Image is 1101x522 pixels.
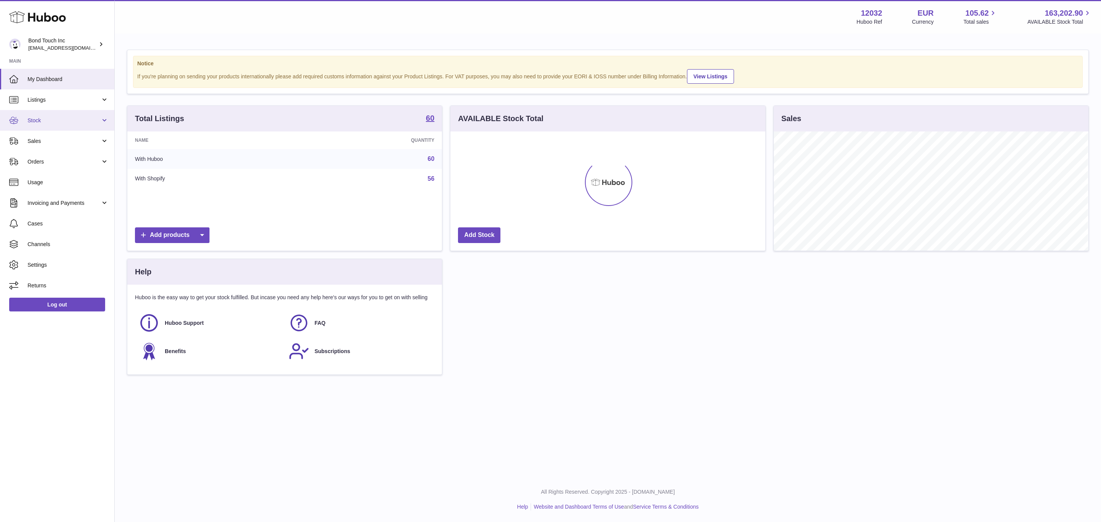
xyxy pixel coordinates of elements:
a: 60 [428,156,435,162]
a: 163,202.90 AVAILABLE Stock Total [1027,8,1092,26]
p: All Rights Reserved. Copyright 2025 - [DOMAIN_NAME] [121,488,1095,496]
h3: Help [135,267,151,277]
a: 105.62 Total sales [963,8,997,26]
span: Returns [28,282,109,289]
span: Usage [28,179,109,186]
span: Invoicing and Payments [28,199,101,207]
span: Total sales [963,18,997,26]
span: Listings [28,96,101,104]
div: Huboo Ref [857,18,882,26]
h3: Total Listings [135,113,184,124]
span: FAQ [315,319,326,327]
span: Benefits [165,348,186,355]
span: Subscriptions [315,348,350,355]
a: Service Terms & Conditions [633,504,699,510]
a: Subscriptions [289,341,431,362]
span: Stock [28,117,101,124]
li: and [531,503,698,511]
a: Help [517,504,528,510]
p: Huboo is the easy way to get your stock fulfilled. But incase you need any help here's our ways f... [135,294,434,301]
a: 60 [426,114,434,123]
div: Bond Touch Inc [28,37,97,52]
a: 56 [428,175,435,182]
a: Benefits [139,341,281,362]
div: Currency [912,18,934,26]
span: Sales [28,138,101,145]
span: [EMAIL_ADDRESS][DOMAIN_NAME] [28,45,112,51]
a: Website and Dashboard Terms of Use [534,504,624,510]
span: 163,202.90 [1045,8,1083,18]
h3: AVAILABLE Stock Total [458,113,543,124]
div: If you're planning on sending your products internationally please add required customs informati... [137,68,1078,84]
th: Name [127,131,297,149]
td: With Shopify [127,169,297,189]
a: Add products [135,227,209,243]
span: 105.62 [965,8,989,18]
h3: Sales [781,113,801,124]
a: FAQ [289,313,431,333]
span: AVAILABLE Stock Total [1027,18,1092,26]
th: Quantity [297,131,442,149]
strong: 60 [426,114,434,122]
a: Add Stock [458,227,500,243]
a: Huboo Support [139,313,281,333]
span: Channels [28,241,109,248]
span: Settings [28,261,109,269]
span: My Dashboard [28,76,109,83]
a: View Listings [687,69,734,84]
strong: EUR [917,8,934,18]
span: Orders [28,158,101,165]
img: logistics@bond-touch.com [9,39,21,50]
strong: Notice [137,60,1078,67]
a: Log out [9,298,105,311]
td: With Huboo [127,149,297,169]
strong: 12032 [861,8,882,18]
span: Huboo Support [165,319,204,327]
span: Cases [28,220,109,227]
